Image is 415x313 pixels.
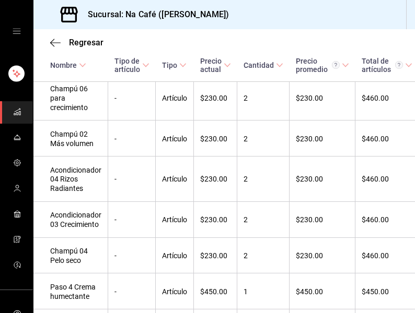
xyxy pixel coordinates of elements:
font: Cantidad [244,62,274,70]
font: 2 [244,175,248,184]
font: Paso 4 Crema humectante [50,283,96,300]
svg: El total de artículos considera cambios de precios en los artículos así como costos adicionales p... [395,62,403,69]
font: $450.00 [362,287,389,296]
font: Artículo [162,251,187,260]
span: Cantidad [244,62,283,70]
font: $450.00 [296,287,323,296]
span: Total de artículos [362,57,412,74]
font: $460.00 [362,94,389,102]
font: Total de artículos [362,57,391,74]
svg: Precio promedio = Total artículos / cantidad [332,62,340,69]
font: $460.00 [362,216,389,224]
font: - [114,287,117,296]
font: Acondicionador 04 Rizos Radiantes [50,166,101,193]
font: Artículo [162,94,187,102]
font: $230.00 [200,135,227,143]
font: $460.00 [362,135,389,143]
font: Nombre [50,62,77,70]
font: - [114,216,117,224]
font: $230.00 [200,251,227,260]
font: 2 [244,135,248,143]
font: Artículo [162,135,187,143]
font: $230.00 [200,216,227,224]
font: $230.00 [296,216,323,224]
font: Artículo [162,216,187,224]
span: Nombre [50,62,86,70]
font: Sucursal: Na Café ([PERSON_NAME]) [88,9,229,19]
font: $230.00 [296,94,323,102]
span: Precio actual [200,57,231,74]
font: Acondicionador 03 Crecimiento [50,211,101,229]
font: Regresar [69,38,103,47]
font: Precio promedio [296,57,328,74]
font: $230.00 [296,135,323,143]
font: Precio actual [200,57,222,74]
font: Artículo [162,175,187,184]
font: Tipo de artículo [114,57,140,74]
font: - [114,175,117,184]
span: Tipo [162,62,187,70]
font: - [114,251,117,260]
font: 1 [244,287,248,296]
font: - [114,135,117,143]
font: Tipo [162,62,177,70]
font: $230.00 [200,94,227,102]
font: $230.00 [200,175,227,184]
font: $230.00 [296,251,323,260]
font: Champú 02 Más volumen [50,130,94,148]
font: $460.00 [362,175,389,184]
font: 2 [244,216,248,224]
font: Artículo [162,287,187,296]
font: Champú 06 para crecimiento [50,85,88,112]
button: Regresar [50,38,103,47]
span: Precio promedio [296,57,349,74]
button: cajón abierto [13,27,21,35]
font: - [114,94,117,102]
font: 2 [244,94,248,102]
span: Tipo de artículo [114,57,149,74]
font: $230.00 [296,175,323,184]
font: 2 [244,251,248,260]
font: $450.00 [200,287,227,296]
font: Champú 04 Pelo seco [50,247,88,265]
font: $460.00 [362,251,389,260]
